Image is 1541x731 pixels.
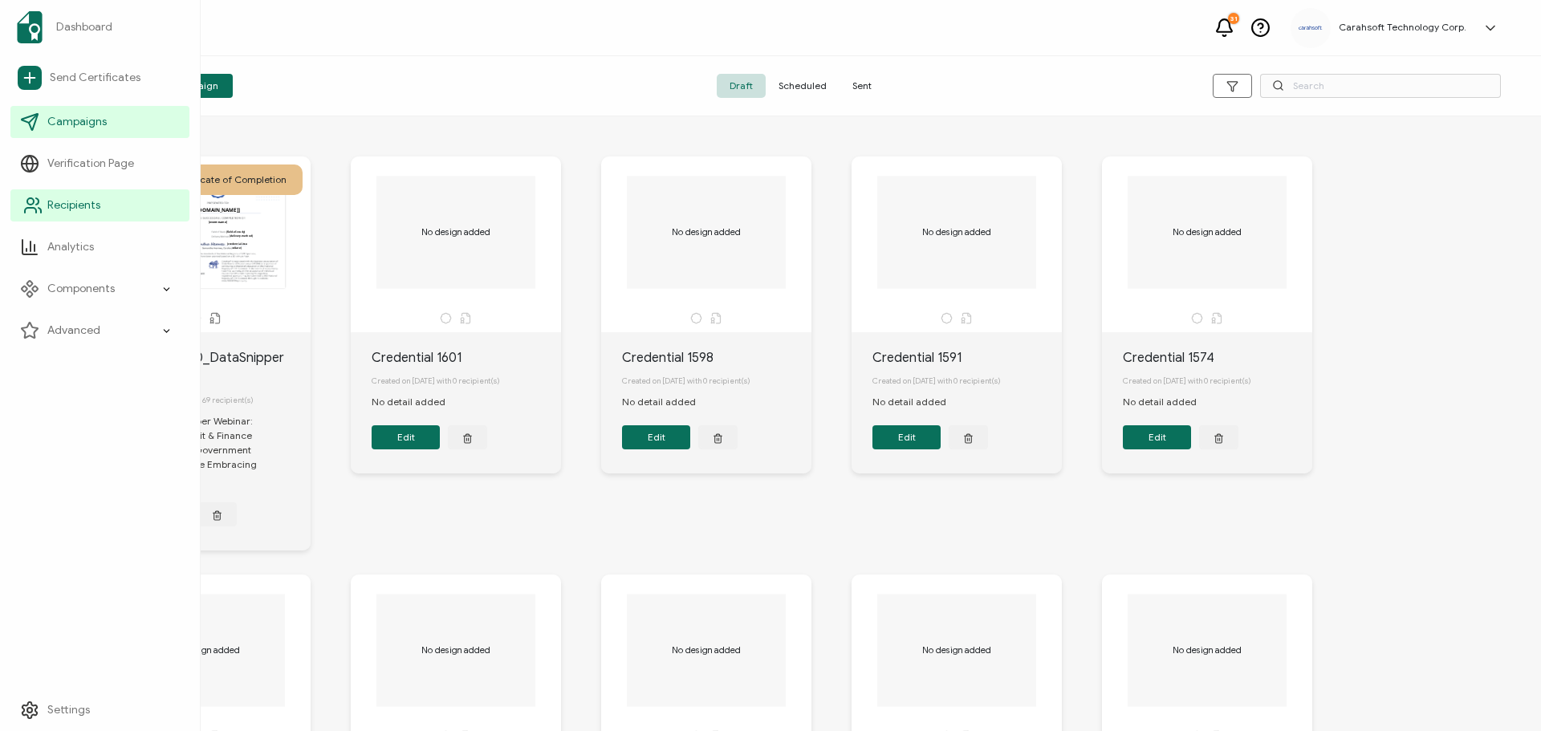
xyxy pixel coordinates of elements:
[872,425,941,449] button: Edit
[1228,13,1239,24] div: 31
[622,425,690,449] button: Edit
[1339,22,1466,33] h5: Carahsoft Technology Corp.
[47,197,100,213] span: Recipients
[10,59,189,96] a: Send Certificates
[622,395,712,409] div: No detail added
[10,106,189,138] a: Campaigns
[766,74,840,98] span: Scheduled
[372,395,461,409] div: No detail added
[1461,654,1541,731] iframe: Chat Widget
[47,239,94,255] span: Analytics
[1299,26,1323,30] img: a9ee5910-6a38-4b3f-8289-cffb42fa798b.svg
[372,368,561,395] div: Created on [DATE] with 0 recipient(s)
[47,156,134,172] span: Verification Page
[47,702,90,718] span: Settings
[47,281,115,297] span: Components
[1123,368,1312,395] div: Created on [DATE] with 0 recipient(s)
[155,164,303,195] div: Certificate of Completion
[10,5,189,50] a: Dashboard
[872,348,1062,368] div: Credential 1591
[17,11,43,43] img: sertifier-logomark-colored.svg
[717,74,766,98] span: Draft
[1260,74,1501,98] input: Search
[56,19,112,35] span: Dashboard
[1123,395,1213,409] div: No detail added
[50,70,140,86] span: Send Certificates
[872,368,1062,395] div: Created on [DATE] with 0 recipient(s)
[10,189,189,221] a: Recipients
[840,74,884,98] span: Sent
[121,387,311,414] div: Created on [DATE] with 69 recipient(s)
[1123,425,1191,449] button: Edit
[121,414,311,486] div: Details: DataSnipper Webinar: Modernizing Audit & Finance Workflows: How Government Organizations...
[10,231,189,263] a: Analytics
[121,348,311,387] div: 9-4-25_71980_DataSnipper Webinar
[47,323,100,339] span: Advanced
[622,348,811,368] div: Credential 1598
[622,368,811,395] div: Created on [DATE] with 0 recipient(s)
[47,114,107,130] span: Campaigns
[10,694,189,726] a: Settings
[872,395,962,409] div: No detail added
[372,425,440,449] button: Edit
[372,348,561,368] div: Credential 1601
[10,148,189,180] a: Verification Page
[1123,348,1312,368] div: Credential 1574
